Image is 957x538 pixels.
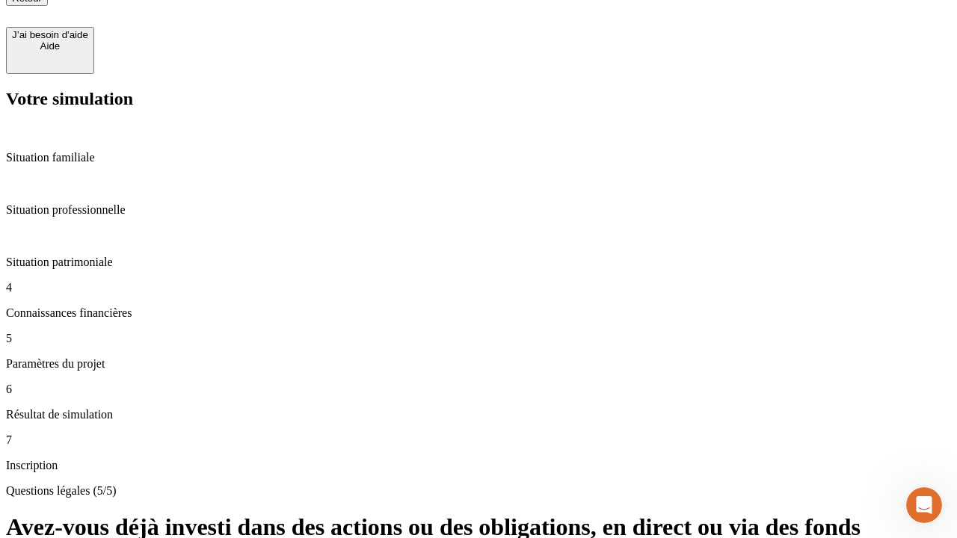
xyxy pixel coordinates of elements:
[6,281,951,294] p: 4
[12,40,88,52] div: Aide
[6,433,951,447] p: 7
[6,203,951,217] p: Situation professionnelle
[6,151,951,164] p: Situation familiale
[6,306,951,320] p: Connaissances financières
[6,332,951,345] p: 5
[6,408,951,421] p: Résultat de simulation
[6,89,951,109] h2: Votre simulation
[6,383,951,396] p: 6
[6,484,951,498] p: Questions légales (5/5)
[906,487,942,523] iframe: Intercom live chat
[6,357,951,371] p: Paramètres du projet
[12,29,88,40] div: J’ai besoin d'aide
[6,459,951,472] p: Inscription
[6,256,951,269] p: Situation patrimoniale
[6,27,94,74] button: J’ai besoin d'aideAide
